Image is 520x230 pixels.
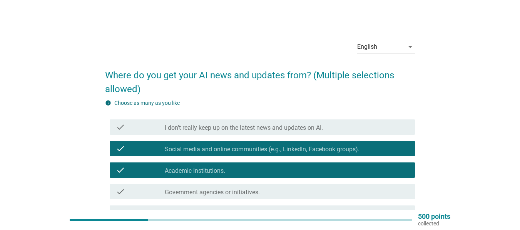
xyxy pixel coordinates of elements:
[116,208,125,218] i: check
[418,220,450,227] p: collected
[406,42,415,51] i: arrow_drop_down
[165,189,260,196] label: Government agencies or initiatives.
[165,124,323,132] label: I don’t really keep up on the latest news and updates on AI.
[165,167,225,175] label: Academic institutions.
[116,144,125,153] i: check
[116,165,125,175] i: check
[116,187,125,196] i: check
[105,100,111,106] i: info
[165,146,359,153] label: Social media and online communities (e.g., LinkedIn, Facebook groups).
[114,100,180,106] label: Choose as many as you like
[418,213,450,220] p: 500 points
[357,43,377,50] div: English
[116,122,125,132] i: check
[105,61,415,96] h2: Where do you get your AI news and updates from? (Multiple selections allowed)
